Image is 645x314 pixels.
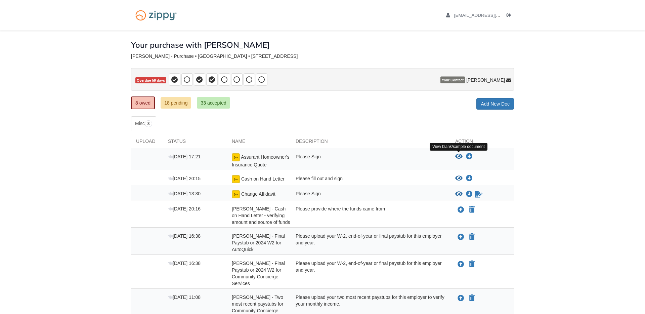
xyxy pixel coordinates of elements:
[168,206,201,211] span: [DATE] 20:16
[457,205,465,214] button: Upload Cody Steerman - Cash on Hand Letter - verifying amount and source of funds
[291,233,450,253] div: Please upload your W-2, end-of-year or final paystub for this employer and year.
[168,191,201,196] span: [DATE] 13:30
[131,41,270,49] h1: Your purchase with [PERSON_NAME]
[241,176,285,182] span: Cash on Hand Letter
[468,233,475,241] button: Declare Cody Steerman - Final Paystub or 2024 W2 for AutoQuick not applicable
[232,233,285,252] span: [PERSON_NAME] - Final Paystub or 2024 W2 for AutoQuick
[131,53,514,59] div: [PERSON_NAME] - Purchase • [GEOGRAPHIC_DATA] • [STREET_ADDRESS]
[476,98,514,110] a: Add New Doc
[168,295,201,300] span: [DATE] 11:08
[131,138,163,148] div: Upload
[474,190,483,198] a: Sign Form
[232,206,290,225] span: [PERSON_NAME] - Cash on Hand Letter - verifying amount and source of funds
[440,77,465,83] span: Your Contact
[135,77,166,84] span: Overdue 59 days
[291,138,450,148] div: Description
[291,205,450,226] div: Please provide where the funds came from
[131,7,181,24] img: Logo
[291,175,450,183] div: Please fill out and sign
[163,138,227,148] div: Status
[430,143,487,151] div: View blank/sample document
[457,294,465,303] button: Upload Cody Steerman - Two most recent paystubs for Community Concierge Services
[168,233,201,239] span: [DATE] 16:38
[232,154,289,167] span: Assurant Homeowner's Insurance Quote
[227,138,291,148] div: Name
[466,77,505,83] span: [PERSON_NAME]
[232,190,240,198] img: Ready for you to esign
[197,97,230,109] a: 33 accepted
[457,233,465,241] button: Upload Cody Steerman - Final Paystub or 2024 W2 for AutoQuick
[507,13,514,19] a: Log out
[468,206,475,214] button: Declare Cody Steerman - Cash on Hand Letter - verifying amount and source of funds not applicable
[466,154,473,159] a: Download Assurant Homeowner's Insurance Quote
[131,96,155,109] a: 8 owed
[168,176,201,181] span: [DATE] 20:15
[241,191,275,197] span: Change Affidavit
[455,191,463,198] button: View Change Affidavit
[454,13,531,18] span: debsteerman@yahoo.com
[168,154,201,159] span: [DATE] 17:21
[468,294,475,302] button: Declare Cody Steerman - Two most recent paystubs for Community Concierge Services not applicable
[466,192,473,197] a: Download Change Affidavit
[291,260,450,287] div: Please upload your W-2, end-of-year or final paystub for this employer and year.
[446,13,531,19] a: edit profile
[291,153,450,168] div: Please Sign
[232,175,240,183] img: esign
[457,260,465,269] button: Upload Cody Steerman - Final Paystub or 2024 W2 for Community Concierge Services
[455,175,463,182] button: View Cash on Hand Letter
[455,153,463,160] button: View Assurant Homeowner's Insurance Quote
[168,261,201,266] span: [DATE] 16:38
[232,153,240,161] img: esign
[291,190,450,198] div: Please Sign
[145,120,153,127] span: 8
[232,261,285,286] span: [PERSON_NAME] - Final Paystub or 2024 W2 for Community Concierge Services
[450,138,514,148] div: Action
[468,260,475,268] button: Declare Cody Steerman - Final Paystub or 2024 W2 for Community Concierge Services not applicable
[161,97,191,109] a: 18 pending
[466,176,473,181] a: Download Cash on Hand Letter
[131,116,156,131] a: Misc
